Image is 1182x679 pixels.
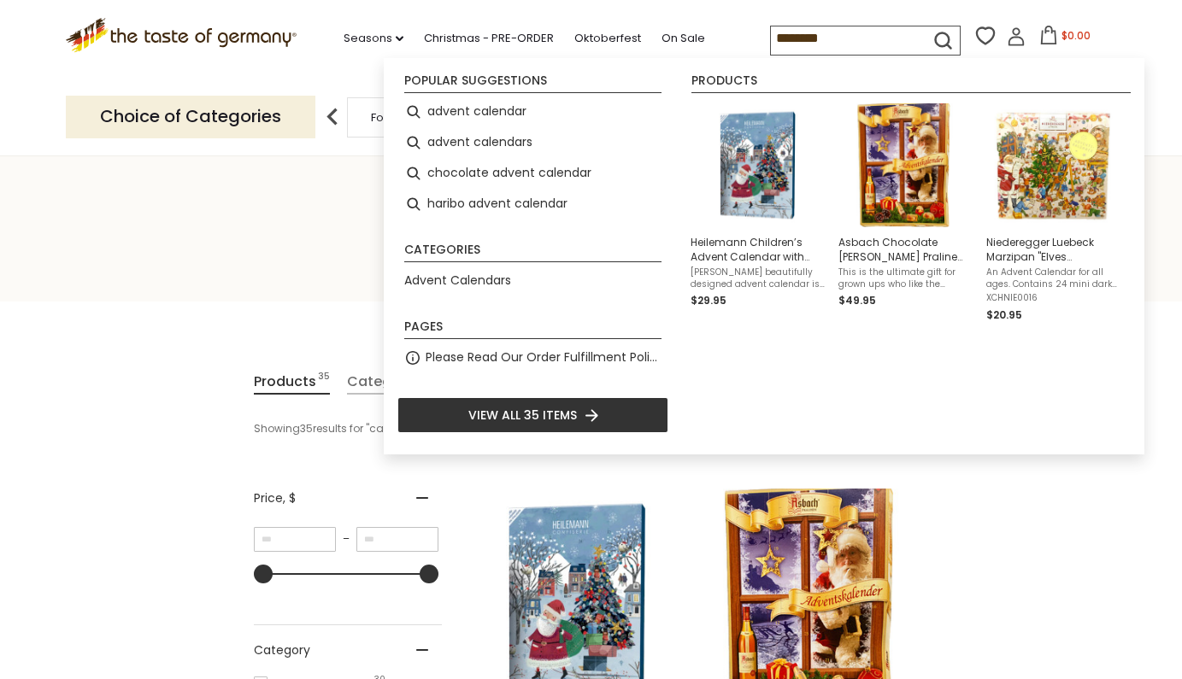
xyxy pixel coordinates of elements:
[838,266,973,290] span: This is the ultimate gift for grown ups who like the traditions of December: an advent calendar f...
[684,97,832,331] li: Heilemann Children’s Advent Calendar with white Chocolate figures, 175g
[254,370,330,395] a: View Products Tab
[397,266,668,296] li: Advent Calendars
[404,320,662,339] li: Pages
[691,293,726,307] span: $29.95
[315,100,350,134] img: previous arrow
[986,235,1120,264] span: Niederegger Luebeck Marzipan "Elves Workshop" Advent Calendar, 5.9 oz
[1029,26,1102,51] button: $0.00
[404,271,511,290] a: Advent Calendars
[254,641,310,659] span: Category
[318,370,330,393] span: 35
[986,266,1120,290] span: An Advent Calendar for all ages. Contains 24 mini dark chocolate-covered marzipan pralines, one f...
[404,74,662,93] li: Popular suggestions
[397,342,668,373] li: Please Read Our Order Fulfillment Policies
[986,103,1120,324] a: Niederegger Luebeck Marzipan "Elves Workshop" Advent Calendar, 5.9 ozAn Advent Calendar for all a...
[832,97,979,331] li: Asbach Chocolate Brandy Praline Advent Calendar 9.1 oz
[404,243,662,262] li: Categories
[66,96,315,138] p: Choice of Categories
[397,97,668,127] li: advent calendar
[574,29,641,48] a: Oktoberfest
[979,97,1127,331] li: Niederegger Luebeck Marzipan "Elves Workshop" Advent Calendar, 5.9 oz
[838,293,876,307] span: $49.95
[53,229,1129,267] h1: Search results
[838,103,973,324] a: Asbach Chocolate [PERSON_NAME] Praline Advent Calendar 9.1 ozThis is the ultimate gift for grown ...
[300,421,313,436] b: 35
[371,111,470,124] a: Food By Category
[397,397,668,433] li: View all 35 items
[347,370,431,395] a: View Categories Tab
[283,489,296,506] span: , $
[397,127,668,158] li: advent calendars
[691,103,825,324] a: Heilemann Children Advent Calendar with white Chocolate FiguresHeilemann Children’s Advent Calend...
[336,531,356,547] span: –
[986,307,1022,322] span: $20.95
[397,189,668,220] li: haribo advent calendar
[1061,28,1091,43] span: $0.00
[986,292,1120,304] span: XCHNIE0016
[838,235,973,264] span: Asbach Chocolate [PERSON_NAME] Praline Advent Calendar 9.1 oz
[691,235,825,264] span: Heilemann Children’s Advent Calendar with white Chocolate figures, 175g
[691,266,825,290] span: [PERSON_NAME] beautifully designed advent calendar is filled with carefully crafted white chocola...
[691,74,1131,93] li: Products
[426,348,662,367] a: Please Read Our Order Fulfillment Policies
[468,406,577,424] span: View all 35 items
[254,414,668,443] div: Showing results for " "
[696,103,820,227] img: Heilemann Children Advent Calendar with white Chocolate Figures
[344,29,403,48] a: Seasons
[254,489,296,507] span: Price
[397,158,668,189] li: chocolate advent calendar
[662,29,705,48] a: On Sale
[424,29,554,48] a: Christmas - PRE-ORDER
[384,58,1144,454] div: Instant Search Results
